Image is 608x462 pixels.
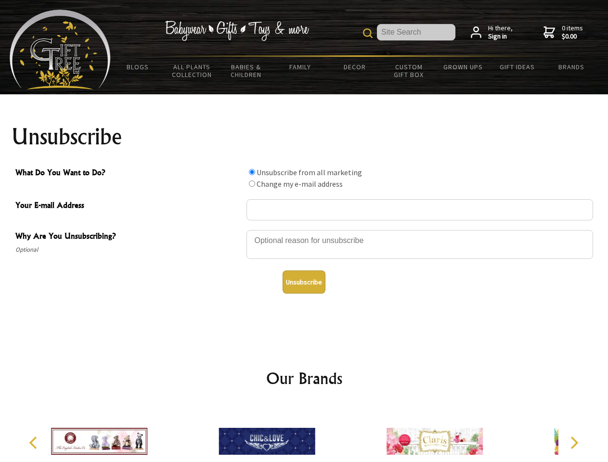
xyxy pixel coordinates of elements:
a: BLOGS [111,57,165,77]
a: Hi there,Sign in [471,24,513,41]
span: Hi there, [488,24,513,41]
label: Change my e-mail address [257,179,343,189]
a: Custom Gift Box [382,57,436,85]
a: Grown Ups [436,57,490,77]
button: Previous [24,432,45,453]
a: Family [273,57,328,77]
a: Babies & Children [219,57,273,85]
span: What Do You Want to Do? [15,167,242,180]
input: What Do You Want to Do? [249,180,255,187]
a: Brands [544,57,599,77]
input: What Do You Want to Do? [249,169,255,175]
strong: $0.00 [562,32,583,41]
textarea: Why Are You Unsubscribing? [246,230,593,259]
button: Unsubscribe [283,270,325,294]
input: Site Search [377,24,455,40]
label: Unsubscribe from all marketing [257,167,362,177]
span: Why Are You Unsubscribing? [15,230,242,244]
button: Next [563,432,584,453]
h1: Unsubscribe [12,125,597,148]
h2: Our Brands [19,367,589,390]
a: All Plants Collection [165,57,220,85]
img: product search [363,28,373,38]
span: Your E-mail Address [15,199,242,213]
a: Gift Ideas [490,57,544,77]
strong: Sign in [488,32,513,41]
span: 0 items [562,24,583,41]
img: Babyware - Gifts - Toys and more... [10,10,111,90]
input: Your E-mail Address [246,199,593,220]
span: Optional [15,244,242,256]
a: 0 items$0.00 [543,24,583,41]
a: Decor [327,57,382,77]
img: Babywear - Gifts - Toys & more [165,21,309,41]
